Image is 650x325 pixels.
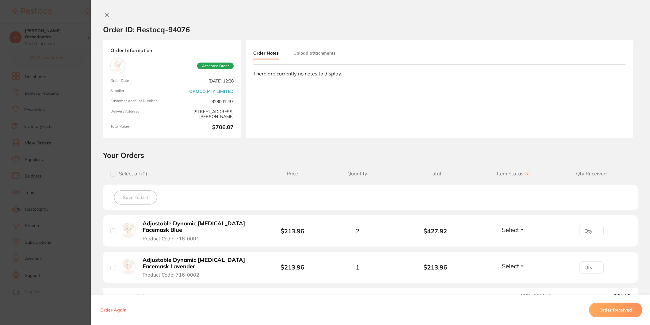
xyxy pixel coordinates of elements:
span: Recipient: Default ( [EMAIL_ADDRESS][DOMAIN_NAME] ) [110,293,221,299]
img: Adjustable Dynamic Protraction Facemask Blue [120,223,136,238]
button: Adjustable Dynamic [MEDICAL_DATA] Facemask Blue Product Code: 716-0001 [141,220,257,242]
span: Product Code: 716-0002 [143,272,199,277]
span: Total [396,171,474,177]
span: Select [502,226,519,234]
b: $213.96 [281,227,304,235]
b: $213.96 [396,264,474,271]
b: Adjustable Dynamic [MEDICAL_DATA] Facemask Blue [143,220,255,233]
b: $213.96 [281,263,304,271]
span: Accepted Order [197,63,234,69]
input: Qty [579,225,604,237]
span: Select all ( 0 ) [116,171,147,177]
button: Save To List [114,190,157,205]
button: Order Again [98,307,128,313]
h2: Order ID: Restocq- 94076 [103,25,190,34]
span: Total Value [110,124,170,131]
div: There are currently no notes to display. [253,71,625,76]
span: Quantity [318,171,396,177]
b: Adjustable Dynamic [MEDICAL_DATA] Facemask Lavender [143,257,255,270]
span: [DATE] 12:28 [174,78,234,84]
span: Supplier [110,89,170,94]
span: Price [266,171,319,177]
h2: Your Orders [103,151,638,160]
b: $427.92 [396,227,474,235]
span: Select [502,262,519,270]
button: Order Received [589,303,642,317]
a: ORMCO PTY LIMITED [189,89,234,94]
span: Order Date [110,78,170,84]
button: Upload attachments [293,48,335,59]
span: Product Code: 716-0001 [143,236,199,241]
span: Customer Account Number [110,99,170,104]
button: Adjustable Dynamic [MEDICAL_DATA] Facemask Lavender Product Code: 716-0002 [141,257,257,278]
strong: Order Information [110,48,234,54]
button: Order Notes [253,48,279,59]
span: 2 [356,227,359,235]
span: 1 [356,264,359,271]
button: Select [500,262,526,270]
span: Qty Received [552,171,630,177]
span: Item Status [474,171,552,177]
img: ORMCO PTY LIMITED [112,60,124,72]
span: [STREET_ADDRESS][PERSON_NAME] [174,109,234,119]
img: Adjustable Dynamic Protraction Facemask Lavender [120,259,136,275]
button: Select [500,226,526,234]
output: $64.19 [578,293,630,299]
span: 328001237 [174,99,234,104]
input: Qty [579,261,604,273]
b: $706.07 [174,124,234,131]
span: Delivery Address [110,109,170,119]
span: 10.0 % GST Incl. [520,293,573,299]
